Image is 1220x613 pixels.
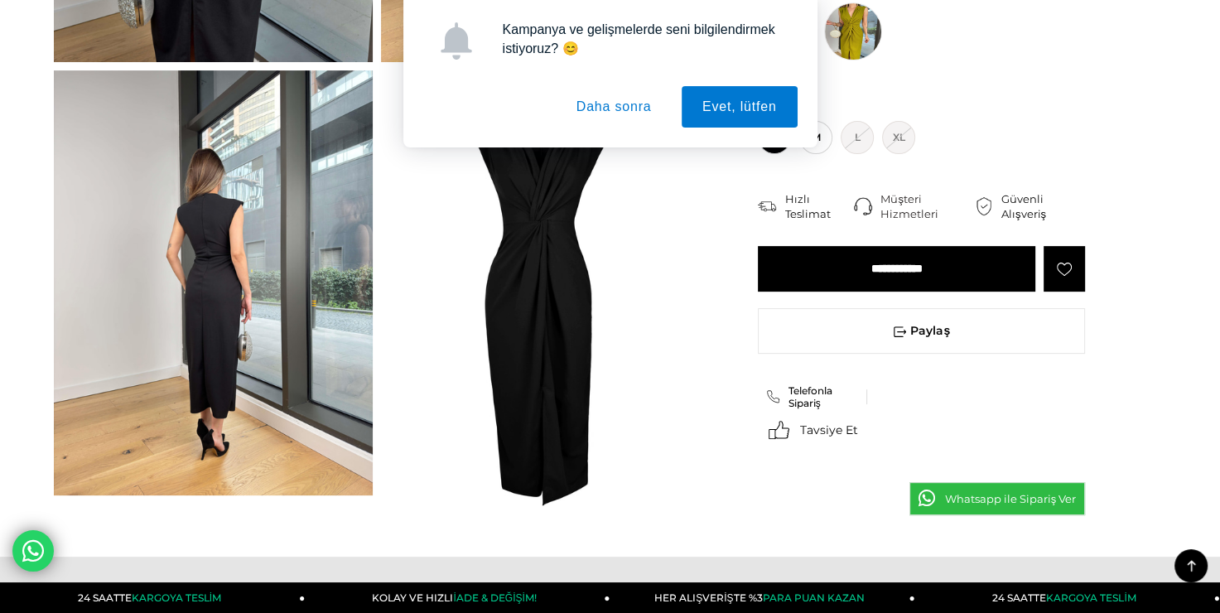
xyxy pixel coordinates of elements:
a: Telefonla Sipariş [766,384,859,409]
span: KARGOYA TESLİM [132,591,221,604]
button: Evet, lütfen [682,86,798,128]
div: Hızlı Teslimat [784,191,854,221]
span: Tavsiye Et [799,422,857,437]
div: Müşteri Hizmetleri [880,191,975,221]
span: PARA PUAN KAZAN [762,591,864,604]
button: Daha sonra [556,86,673,128]
a: KOLAY VE HIZLIİADE & DEĞİŞİM! [305,582,610,613]
img: security.png [975,197,993,215]
span: Telefonla Sipariş [788,384,859,409]
img: shipping.png [758,197,776,215]
img: call-center.png [854,197,872,215]
img: V Yaka Önü Büzgü Detaylı Onli Siyah Kadın Elbise 25Y230 [54,70,373,495]
img: V Yaka Önü Büzgü Detaylı Onli Siyah Kadın Elbise 25Y230 [381,70,700,548]
a: Whatsapp ile Sipariş Ver [909,482,1086,515]
span: İADE & DEĞİŞİM! [453,591,536,604]
a: HER ALIŞVERİŞTE %3PARA PUAN KAZAN [610,582,914,613]
span: KARGOYA TESLİM [1046,591,1136,604]
img: notification icon [437,22,475,60]
div: Güvenli Alışveriş [1001,191,1085,221]
span: Paylaş [759,309,1084,353]
a: 24 SAATTEKARGOYA TESLİM [915,582,1220,613]
a: Favorilere Ekle [1044,246,1085,292]
div: Kampanya ve gelişmelerde seni bilgilendirmek istiyoruz? 😊 [489,20,798,58]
